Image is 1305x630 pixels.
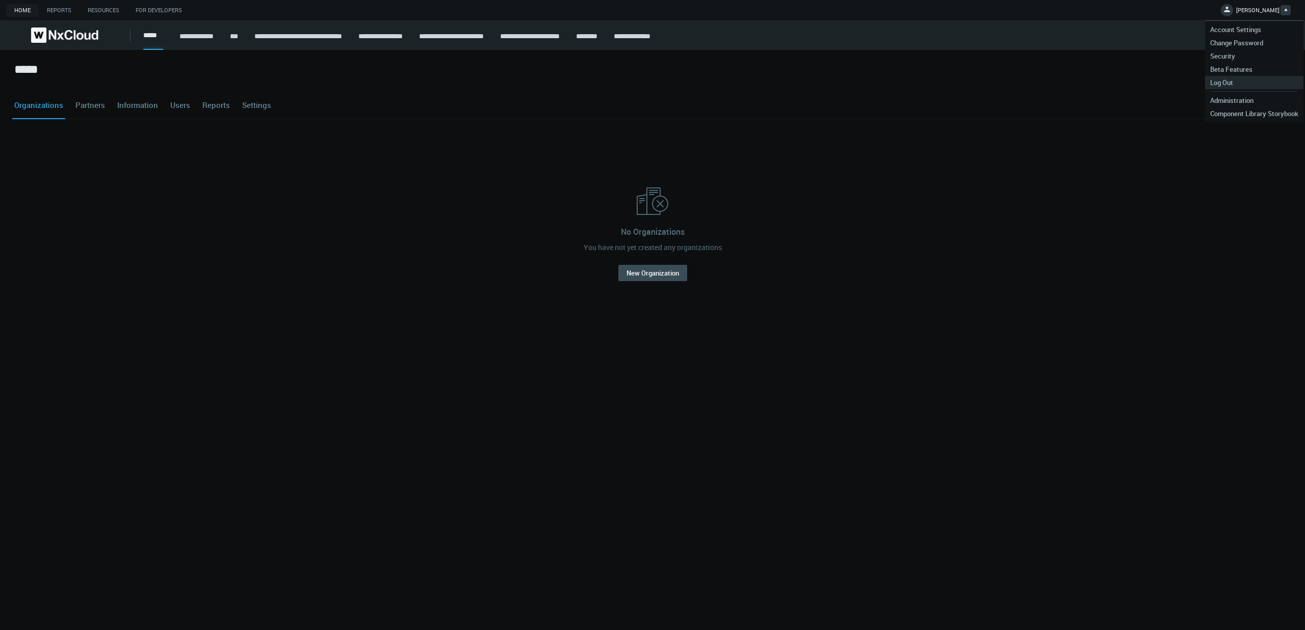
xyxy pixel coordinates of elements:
a: Settings [240,91,273,119]
a: Beta Features [1205,63,1303,76]
span: Beta Features [1205,65,1258,74]
span: Administration [1205,96,1259,105]
a: Information [115,91,160,119]
a: Component Library Storybook [1205,107,1303,120]
span: Change Password [1205,38,1268,47]
a: Reports [39,4,80,17]
span: Component Library Storybook [1205,109,1303,118]
a: Account Settings [1205,23,1303,36]
div: No Organizations [621,226,685,238]
span: Log Out [1205,78,1238,87]
button: New Organization [618,265,687,281]
a: Administration [1205,94,1303,107]
a: Reports [200,91,232,119]
img: Nx Cloud logo [31,28,98,43]
a: Users [168,91,192,119]
a: Organizations [12,91,65,119]
div: You have not yet created any organizations [584,242,722,253]
span: Account Settings [1205,25,1266,34]
span: Security [1205,51,1240,61]
span: [PERSON_NAME] [1236,6,1280,18]
a: Partners [73,91,107,119]
a: For Developers [127,4,190,17]
a: Change Password [1205,36,1303,49]
a: Resources [80,4,127,17]
a: Home [6,4,39,17]
a: Security [1205,49,1303,63]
